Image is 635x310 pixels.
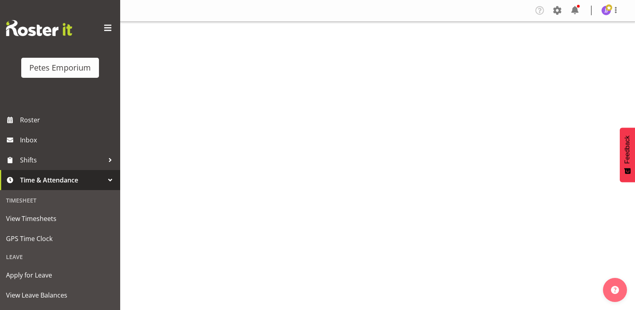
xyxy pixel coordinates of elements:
[29,62,91,74] div: Petes Emporium
[611,286,619,294] img: help-xxl-2.png
[2,285,118,305] a: View Leave Balances
[20,174,104,186] span: Time & Attendance
[601,6,611,15] img: janelle-jonkers702.jpg
[20,154,104,166] span: Shifts
[6,269,114,281] span: Apply for Leave
[6,233,114,245] span: GPS Time Clock
[2,249,118,265] div: Leave
[2,209,118,229] a: View Timesheets
[2,229,118,249] a: GPS Time Clock
[624,136,631,164] span: Feedback
[20,134,116,146] span: Inbox
[6,289,114,301] span: View Leave Balances
[2,192,118,209] div: Timesheet
[20,114,116,126] span: Roster
[6,213,114,225] span: View Timesheets
[620,128,635,182] button: Feedback - Show survey
[6,20,72,36] img: Rosterit website logo
[2,265,118,285] a: Apply for Leave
